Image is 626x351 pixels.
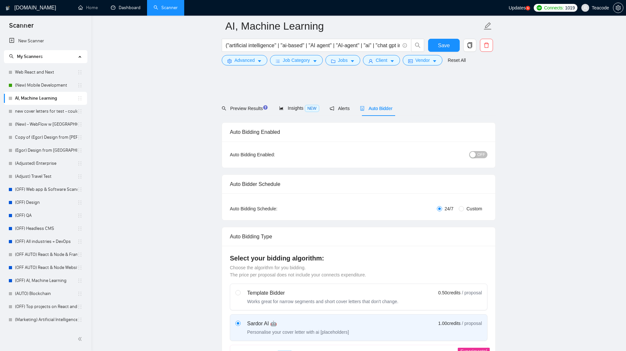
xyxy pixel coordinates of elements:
a: dashboardDashboard [111,5,141,10]
span: copy [464,42,476,48]
button: userClientcaret-down [363,55,400,65]
span: holder [77,317,82,322]
input: Search Freelance Jobs... [226,41,400,49]
a: (OFF) Headless CMS [15,222,77,235]
span: 24/7 [442,205,456,212]
span: holder [77,226,82,231]
span: user [368,59,373,63]
div: Template Bidder [247,289,398,297]
li: (AUTO) Blockchain [4,287,87,300]
li: (Marketing) Travel apps [4,326,87,339]
li: (OFF AUTO) React & Node & Frameworks - Lower rate & No activity from lead [4,248,87,261]
a: (AUTO) Blockchain [15,287,77,300]
input: Scanner name... [225,18,482,34]
span: holder [77,174,82,179]
li: (OFF) All industries + DevOps [4,235,87,248]
span: NEW [305,105,319,112]
a: New Scanner [9,35,82,48]
span: Scanner [4,21,39,35]
span: holder [77,109,82,114]
a: (New) - WebFlow w [GEOGRAPHIC_DATA] [15,118,77,131]
span: holder [77,200,82,205]
a: (OFF AUTO) React & Node Websites and Apps [15,261,77,274]
span: Advanced [234,57,255,64]
span: holder [77,252,82,257]
a: (New) Mobile Development [15,79,77,92]
span: My Scanners [9,54,43,59]
li: (OFF) Headless CMS [4,222,87,235]
span: holder [77,265,82,270]
li: Web React and Next [4,66,87,79]
div: Sardor AI 🤖 [247,320,349,328]
li: AI, Machine Learning [4,92,87,105]
span: setting [227,59,232,63]
li: (OFF) AI, Machine Learning [4,274,87,287]
span: holder [77,239,82,244]
span: holder [77,83,82,88]
a: (Egor) Design from [GEOGRAPHIC_DATA] [15,144,77,157]
a: Web React and Next [15,66,77,79]
span: holder [77,291,82,296]
a: new cover letters for test - could work better [15,105,77,118]
span: delete [480,42,493,48]
button: setting [613,3,623,13]
li: (Egor) Design from Dawid [4,144,87,157]
div: Auto Bidding Type [230,227,487,246]
span: holder [77,213,82,218]
li: (OFF AUTO) React & Node Websites and Apps [4,261,87,274]
a: searchScanner [154,5,178,10]
a: (OFF) Top projects on React and Node [15,300,77,313]
span: holder [77,304,82,309]
span: OFF [477,151,485,158]
li: (OFF) Top projects on React and Node [4,300,87,313]
span: holder [77,161,82,166]
span: Save [438,41,450,49]
button: copy [463,39,476,52]
li: (Adjust) Travel Test [4,170,87,183]
span: caret-down [313,59,317,63]
a: 5 [526,6,530,10]
span: Updates [509,5,526,10]
div: Tooltip anchor [263,105,269,110]
a: (Adjusted) Enterprise [15,157,77,170]
span: / proposal [462,320,482,327]
span: folder [331,59,335,63]
span: / proposal [462,289,482,296]
span: caret-down [350,59,355,63]
span: Custom [464,205,485,212]
span: Client [376,57,387,64]
span: caret-down [390,59,395,63]
li: (Adjusted) Enterprise [4,157,87,170]
span: search [222,106,226,111]
span: Insights [279,105,319,111]
button: Save [428,39,460,52]
div: Personalise your cover letter with ai [placeholders] [247,329,349,335]
li: Copy of (Egor) Design from Jakub [4,131,87,144]
a: (OFF) All industries + DevOps [15,235,77,248]
span: area-chart [279,106,284,110]
span: robot [360,106,365,111]
a: (OFF) AI, Machine Learning [15,274,77,287]
span: 1019 [565,4,575,11]
li: new cover letters for test - could work better [4,105,87,118]
span: Jobs [338,57,348,64]
span: idcard [408,59,413,63]
li: New Scanner [4,35,87,48]
a: (OFF) QA [15,209,77,222]
span: 0.50 credits [438,289,460,296]
span: search [9,54,14,59]
img: logo [6,3,10,13]
a: homeHome [78,5,98,10]
a: (OFF AUTO) React & Node & Frameworks - Lower rate & No activity from lead [15,248,77,261]
li: (OFF) Design [4,196,87,209]
a: (OFF) Design [15,196,77,209]
span: bars [276,59,280,63]
span: holder [77,278,82,283]
span: holder [77,135,82,140]
li: (OFF) QA [4,209,87,222]
a: Reset All [448,57,466,64]
span: caret-down [432,59,437,63]
text: 5 [527,7,529,10]
span: Alerts [330,106,350,111]
li: (OFF) Web app & Software Scanner [4,183,87,196]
